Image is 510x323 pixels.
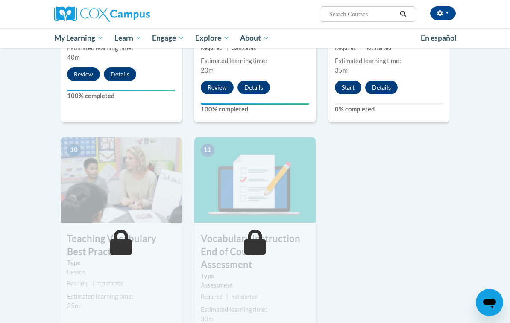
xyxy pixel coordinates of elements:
label: Type [67,258,175,268]
div: Estimated learning time: [67,44,175,53]
div: Estimated learning time: [67,292,175,301]
div: Estimated learning time: [335,56,443,66]
span: | [226,45,228,51]
span: | [92,280,94,287]
button: Details [104,67,136,81]
label: 100% completed [201,105,309,114]
span: 30m [201,315,214,323]
a: My Learning [49,28,109,48]
span: Required [201,294,223,300]
span: My Learning [54,33,103,43]
a: Learn [109,28,147,48]
span: | [360,45,362,51]
button: Start [335,81,361,94]
span: not started [232,294,258,300]
img: Cox Campus [54,6,150,22]
button: Search [397,9,410,19]
button: Review [201,81,234,94]
label: 0% completed [335,105,443,114]
span: 20m [201,67,214,74]
div: Your progress [67,90,175,91]
button: Account Settings [430,6,456,20]
span: 40m [67,54,80,61]
div: Estimated learning time: [201,56,309,66]
button: Review [67,67,100,81]
span: Required [335,45,357,51]
span: 11 [201,144,214,157]
span: About [240,33,269,43]
span: Engage [152,33,184,43]
a: Engage [147,28,190,48]
img: Course Image [61,137,182,223]
a: En español [415,29,462,47]
button: Details [365,81,398,94]
label: Type [201,271,309,281]
div: Assessment [201,281,309,290]
span: completed [232,45,257,51]
div: Main menu [48,28,462,48]
span: Required [201,45,223,51]
input: Search Courses [328,9,397,19]
a: Explore [190,28,235,48]
iframe: Button to launch messaging window [476,289,503,316]
span: 25m [67,302,80,309]
span: 10 [67,144,81,157]
div: Estimated learning time: [201,305,309,314]
h3: Teaching Vocabulary Best Practices [61,232,182,259]
h3: Vocabulary Instruction End of Course Assessment [194,232,315,271]
button: Details [237,81,270,94]
span: 35m [335,67,348,74]
div: Lesson [67,268,175,277]
span: En español [421,33,457,42]
span: | [226,294,228,300]
span: Learn [114,33,141,43]
img: Course Image [194,137,315,223]
div: Your progress [201,103,309,105]
a: Cox Campus [54,6,179,22]
label: 100% completed [67,91,175,101]
a: About [235,28,275,48]
span: Explore [195,33,229,43]
span: Required [67,280,89,287]
span: not started [97,280,123,287]
span: not started [365,45,391,51]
